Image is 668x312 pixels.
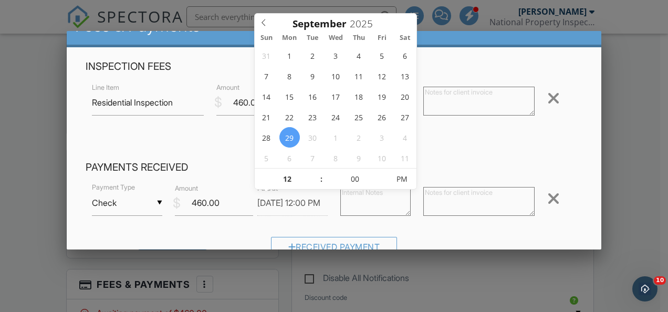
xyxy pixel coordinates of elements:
span: Click to toggle [388,169,416,190]
span: September 21, 2025 [256,107,277,127]
span: September 19, 2025 [372,86,392,107]
span: September 4, 2025 [349,45,369,66]
span: : [319,169,322,190]
span: Sat [393,35,416,41]
span: September 15, 2025 [279,86,300,107]
span: Mon [278,35,301,41]
span: September 27, 2025 [395,107,415,127]
span: Tue [301,35,324,41]
span: September 16, 2025 [302,86,323,107]
span: September 29, 2025 [279,127,300,148]
span: September 5, 2025 [372,45,392,66]
label: Payment Type [92,183,135,192]
span: September 11, 2025 [349,66,369,86]
iframe: Intercom live chat [632,276,657,301]
h4: Inspection Fees [86,60,582,74]
span: Scroll to increment [293,19,347,29]
label: Amount [216,83,239,92]
span: Sun [255,35,278,41]
span: September 1, 2025 [279,45,300,66]
div: $ [214,93,222,111]
span: September 12, 2025 [372,66,392,86]
span: September 10, 2025 [326,66,346,86]
span: September 14, 2025 [256,86,277,107]
span: September 6, 2025 [395,45,415,66]
input: Scroll to increment [323,169,388,190]
span: Fri [370,35,393,41]
span: September 7, 2025 [256,66,277,86]
span: Thu [347,35,370,41]
span: September 2, 2025 [302,45,323,66]
span: September 28, 2025 [256,127,277,148]
span: August 31, 2025 [256,45,277,66]
span: September 20, 2025 [395,86,415,107]
span: September 18, 2025 [349,86,369,107]
span: September 3, 2025 [326,45,346,66]
span: September 8, 2025 [279,66,300,86]
span: September 13, 2025 [395,66,415,86]
label: Line Item [92,83,119,92]
label: Paid at [257,184,278,193]
div: $ [173,194,181,212]
div: Received Payment [271,237,398,256]
span: 10 [654,276,666,285]
span: September 25, 2025 [349,107,369,127]
input: Scroll to increment [255,169,319,190]
a: Received Payment [271,244,398,255]
span: September 17, 2025 [326,86,346,107]
span: September 23, 2025 [302,107,323,127]
span: September 9, 2025 [302,66,323,86]
span: September 22, 2025 [279,107,300,127]
input: Scroll to increment [347,17,381,30]
span: Wed [324,35,347,41]
span: September 26, 2025 [372,107,392,127]
span: September 24, 2025 [326,107,346,127]
label: Amount [175,184,198,193]
h4: Payments Received [86,161,582,174]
